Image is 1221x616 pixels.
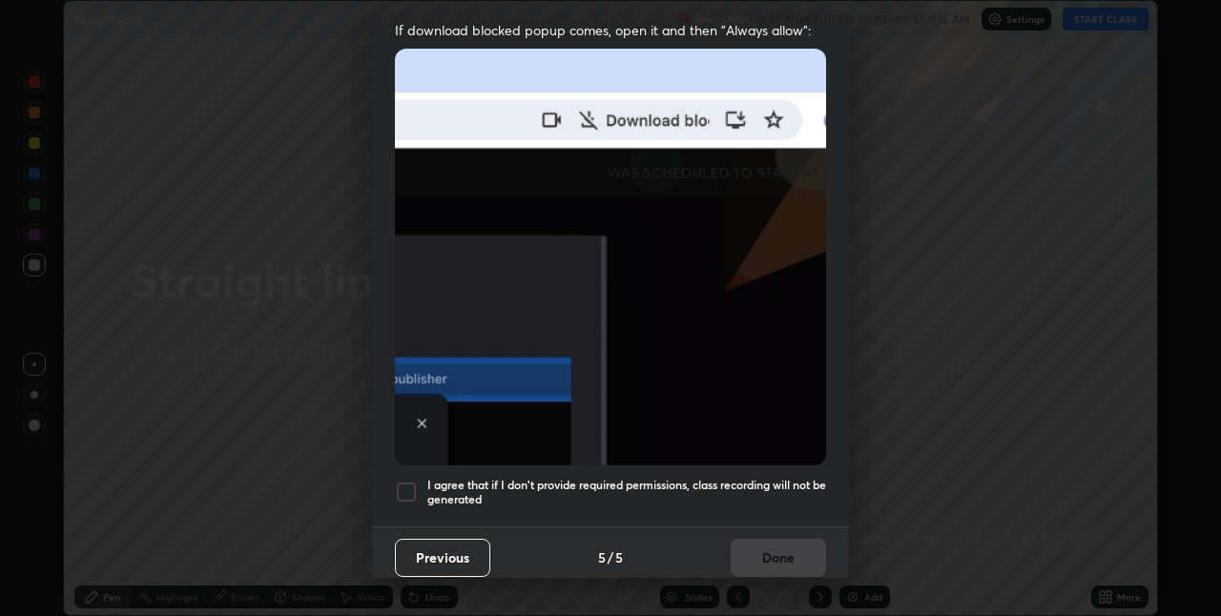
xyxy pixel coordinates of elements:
button: Previous [395,539,490,577]
h4: 5 [598,547,606,567]
h4: / [608,547,613,567]
img: downloads-permission-blocked.gif [395,49,826,465]
span: If download blocked popup comes, open it and then "Always allow": [395,21,826,39]
h5: I agree that if I don't provide required permissions, class recording will not be generated [427,478,826,507]
h4: 5 [615,547,623,567]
